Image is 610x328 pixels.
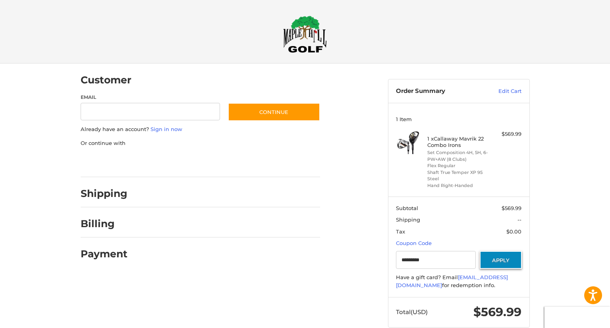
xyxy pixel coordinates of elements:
a: Coupon Code [396,240,432,246]
div: Have a gift card? Email for redemption info. [396,274,521,289]
p: Or continue with [81,139,320,147]
button: Apply [480,251,522,269]
input: Gift Certificate or Coupon Code [396,251,476,269]
span: Shipping [396,216,420,223]
span: $569.99 [473,305,521,319]
iframe: PayPal-venmo [212,155,272,169]
iframe: Google Customer Reviews [544,307,610,328]
h3: 1 Item [396,116,521,122]
h3: Order Summary [396,87,481,95]
button: Continue [228,103,320,121]
a: [EMAIL_ADDRESS][DOMAIN_NAME] [396,274,508,288]
div: $569.99 [490,130,521,138]
h2: Shipping [81,187,127,200]
span: Total (USD) [396,308,428,316]
span: Subtotal [396,205,418,211]
h2: Customer [81,74,131,86]
span: $0.00 [506,228,521,235]
h2: Billing [81,218,127,230]
h4: 1 x Callaway Mavrik 22 Combo Irons [427,135,488,149]
h2: Payment [81,248,127,260]
a: Edit Cart [481,87,521,95]
li: Set Composition 4H, 5H, 6-PW+AW (8 Clubs) [427,149,488,162]
iframe: PayPal-paylater [145,155,205,169]
span: Tax [396,228,405,235]
label: Email [81,94,220,101]
a: Sign in now [151,126,182,132]
iframe: PayPal-paypal [78,155,137,169]
span: $569.99 [502,205,521,211]
li: Flex Regular [427,162,488,169]
span: -- [517,216,521,223]
li: Shaft True Temper XP 95 Steel [427,169,488,182]
p: Already have an account? [81,125,320,133]
li: Hand Right-Handed [427,182,488,189]
img: Maple Hill Golf [283,15,327,53]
